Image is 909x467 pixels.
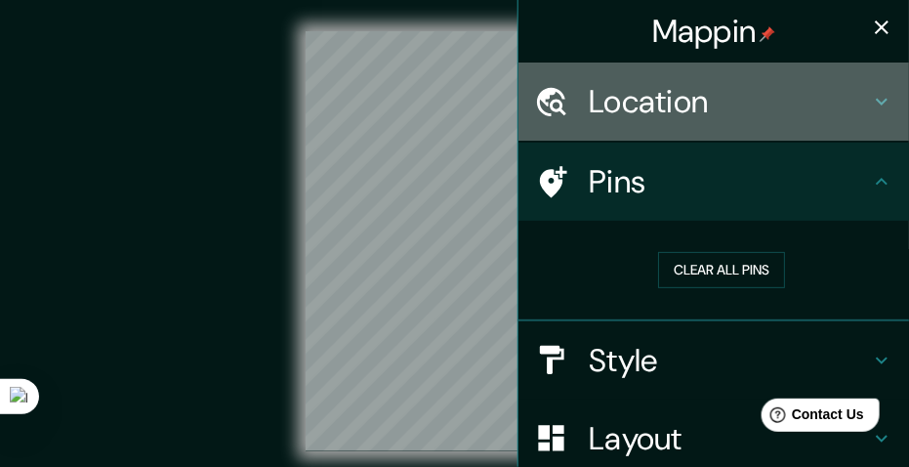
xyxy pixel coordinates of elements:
h4: Style [589,341,870,380]
h4: Location [589,82,870,121]
div: Location [518,63,909,141]
div: Pins [518,143,909,221]
div: Style [518,321,909,400]
button: Clear all pins [658,252,785,288]
h4: Layout [589,419,870,458]
h4: Pins [589,162,870,201]
canvas: Map [306,31,602,451]
h4: Mappin [652,12,776,51]
iframe: Help widget launcher [735,391,888,446]
img: pin-icon.png [760,26,775,42]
